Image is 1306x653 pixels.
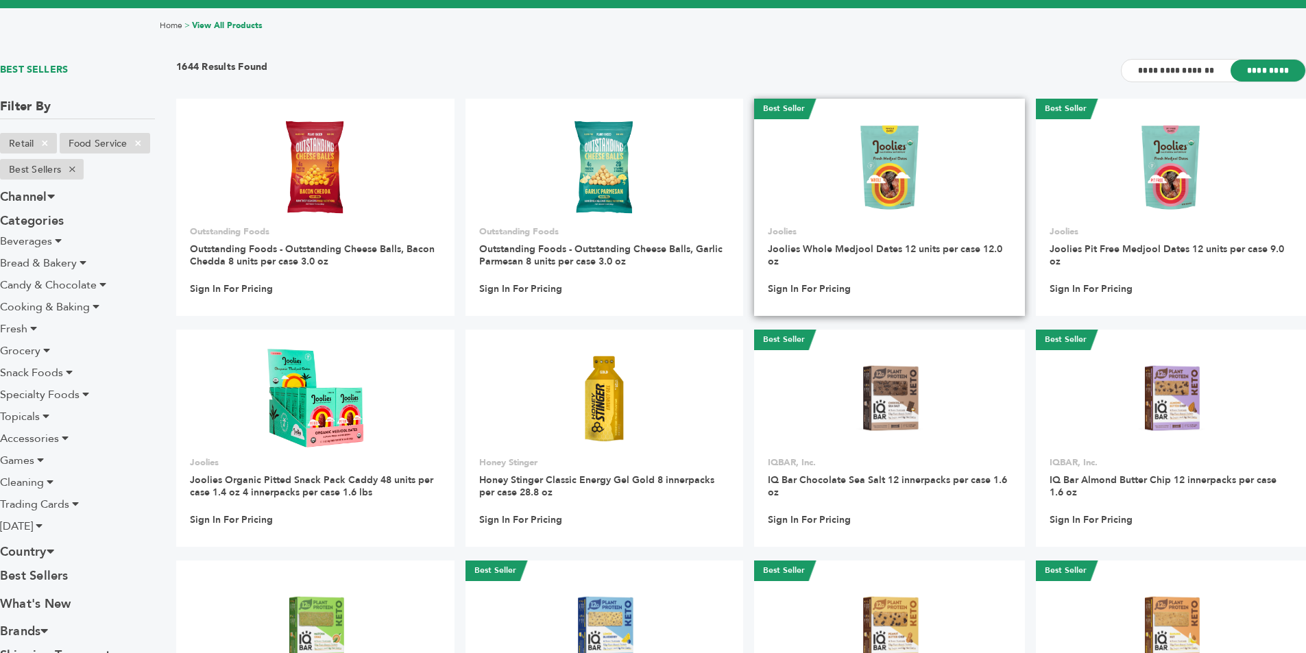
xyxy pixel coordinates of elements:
a: Sign In For Pricing [479,514,562,526]
img: Outstanding Foods - Outstanding Cheese Balls, Bacon Chedda 8 units per case 3.0 oz [266,118,365,217]
p: Outstanding Foods [479,225,730,238]
a: Joolies Organic Pitted Snack Pack Caddy 48 units per case 1.4 oz 4 innerpacks per case 1.6 lbs [190,473,433,499]
img: Joolies Pit Free Medjool Dates 12 units per case 9.0 oz [1135,118,1207,217]
img: Joolies Whole Medjool Dates 12 units per case 12.0 oz [854,118,926,217]
p: Joolies [190,456,441,469]
a: Sign In For Pricing [190,514,273,526]
a: Sign In For Pricing [1050,514,1133,526]
img: Joolies Organic Pitted Snack Pack Caddy 48 units per case 1.4 oz 4 innerpacks per case 1.6 lbs [266,349,365,448]
span: > [184,20,190,31]
img: IQ Bar Chocolate Sea Salt 12 innerpacks per case 1.6 oz [840,349,939,448]
span: × [34,135,56,151]
h3: 1644 Results Found [176,60,268,82]
img: Honey Stinger Classic Energy Gel Gold 8 innerpacks per case 28.8 oz [555,349,654,448]
a: Sign In For Pricing [1050,283,1133,295]
img: Outstanding Foods - Outstanding Cheese Balls, Garlic Parmesan 8 units per case 3.0 oz [555,118,654,217]
p: IQBAR, Inc. [1050,456,1293,469]
img: IQ Bar Almond Butter Chip 12 innerpacks per case 1.6 oz [1122,349,1221,448]
a: Sign In For Pricing [479,283,562,295]
a: Joolies Pit Free Medjool Dates 12 units per case 9.0 oz [1050,243,1284,268]
a: Honey Stinger Classic Energy Gel Gold 8 innerpacks per case 28.8 oz [479,473,714,499]
p: IQBAR, Inc. [768,456,1011,469]
a: Outstanding Foods - Outstanding Cheese Balls, Bacon Chedda 8 units per case 3.0 oz [190,243,435,268]
span: × [61,161,84,177]
p: Joolies [768,225,1011,238]
li: Food Service [60,133,150,153]
p: Joolies [1050,225,1293,238]
p: Honey Stinger [479,456,730,469]
a: Sign In For Pricing [768,283,851,295]
a: IQ Bar Almond Butter Chip 12 innerpacks per case 1.6 oz [1050,473,1277,499]
a: Sign In For Pricing [190,283,273,295]
a: IQ Bar Chocolate Sea Salt 12 innerpacks per case 1.6 oz [768,473,1007,499]
a: View All Products [192,20,263,31]
a: Sign In For Pricing [768,514,851,526]
p: Outstanding Foods [190,225,441,238]
a: Home [160,20,182,31]
span: × [127,135,149,151]
a: Outstanding Foods - Outstanding Cheese Balls, Garlic Parmesan 8 units per case 3.0 oz [479,243,723,268]
a: Joolies Whole Medjool Dates 12 units per case 12.0 oz [768,243,1002,268]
